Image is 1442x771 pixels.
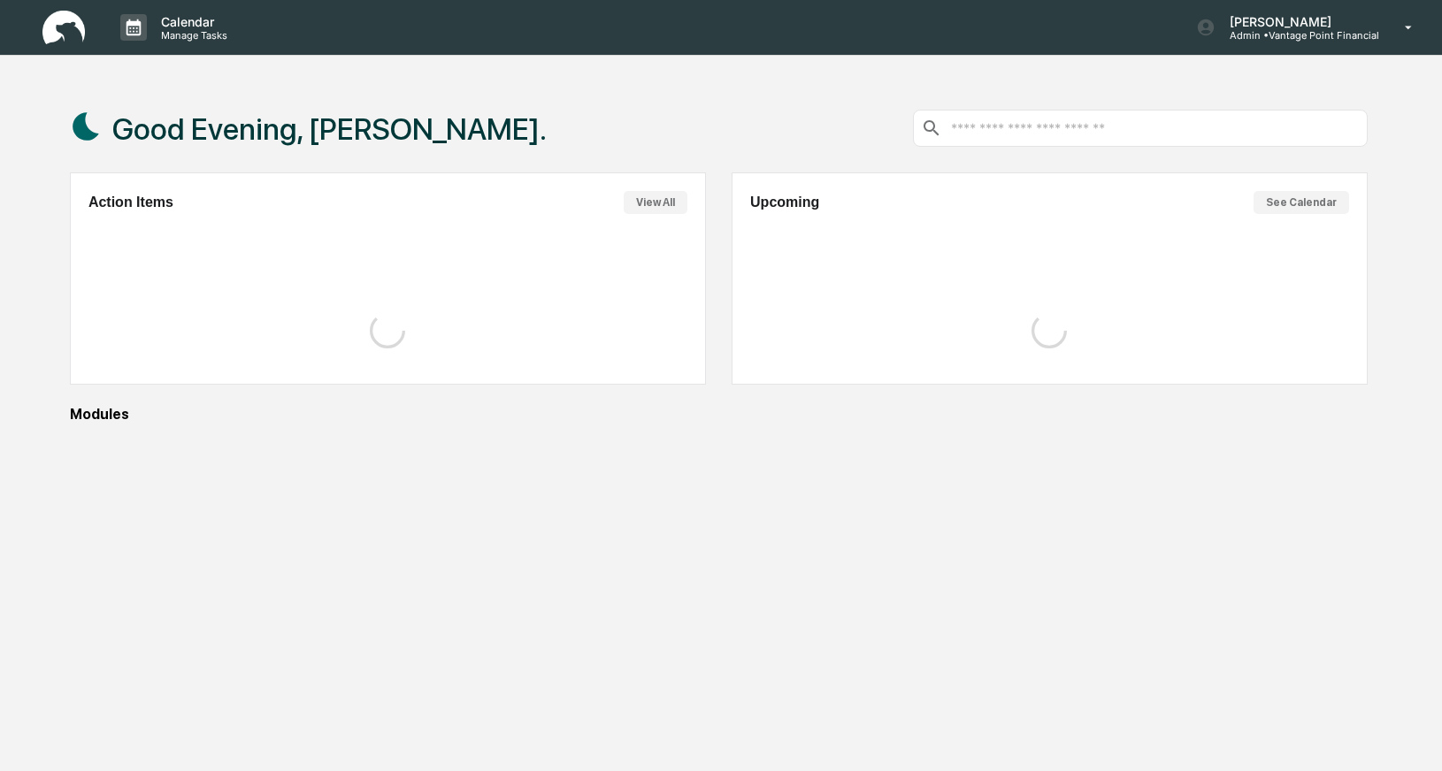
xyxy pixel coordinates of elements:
[112,111,547,147] h1: Good Evening, [PERSON_NAME].
[1254,191,1349,214] button: See Calendar
[88,195,173,210] h2: Action Items
[1216,14,1379,29] p: [PERSON_NAME]
[42,11,85,45] img: logo
[147,14,236,29] p: Calendar
[1216,29,1379,42] p: Admin • Vantage Point Financial
[70,406,1368,423] div: Modules
[750,195,819,210] h2: Upcoming
[147,29,236,42] p: Manage Tasks
[624,191,687,214] button: View All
